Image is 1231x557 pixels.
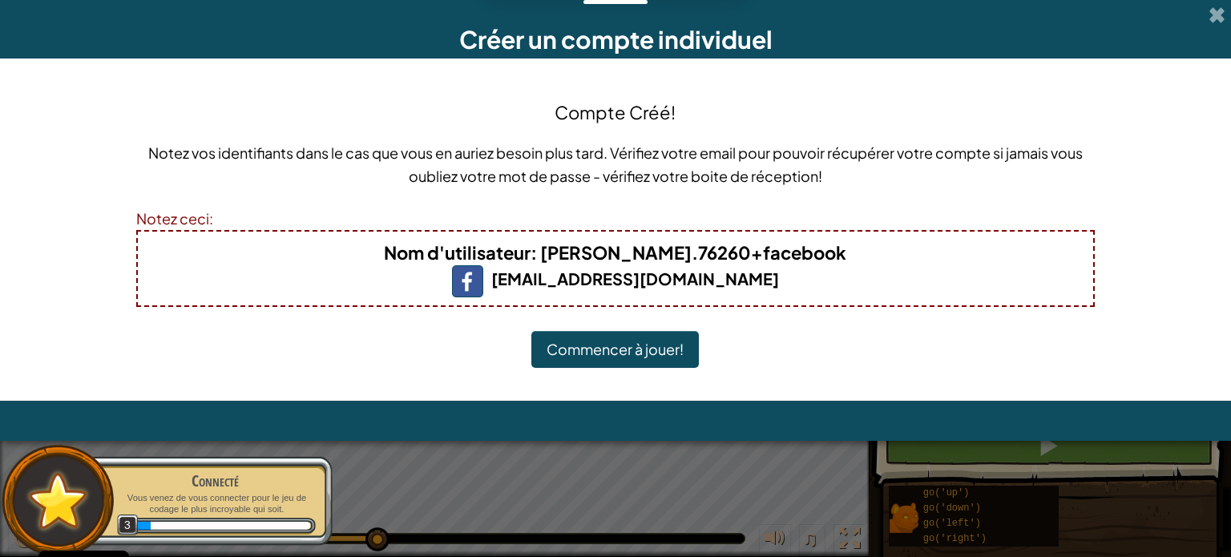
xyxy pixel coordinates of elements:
button: Commencer à jouer! [531,331,699,368]
img: default.png [22,465,95,536]
span: Nom d'utilisateur [384,241,531,264]
div: Connecté [114,470,316,492]
img: facebook_small.png [452,265,483,297]
span: Créer un compte individuel [459,24,773,54]
b: : [PERSON_NAME].76260+facebook [384,241,846,264]
span: 3 [117,515,139,536]
div: Notez ceci: [136,207,1096,230]
p: Notez vos identifiants dans le cas que vous en auriez besoin plus tard. Vérifiez votre email pour... [136,141,1096,188]
b: [EMAIL_ADDRESS][DOMAIN_NAME] [452,268,779,289]
h4: Compte Créé! [555,99,676,125]
p: Vous venez de vous connecter pour le jeu de codage le plus incroyable qui soit. [114,492,316,515]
